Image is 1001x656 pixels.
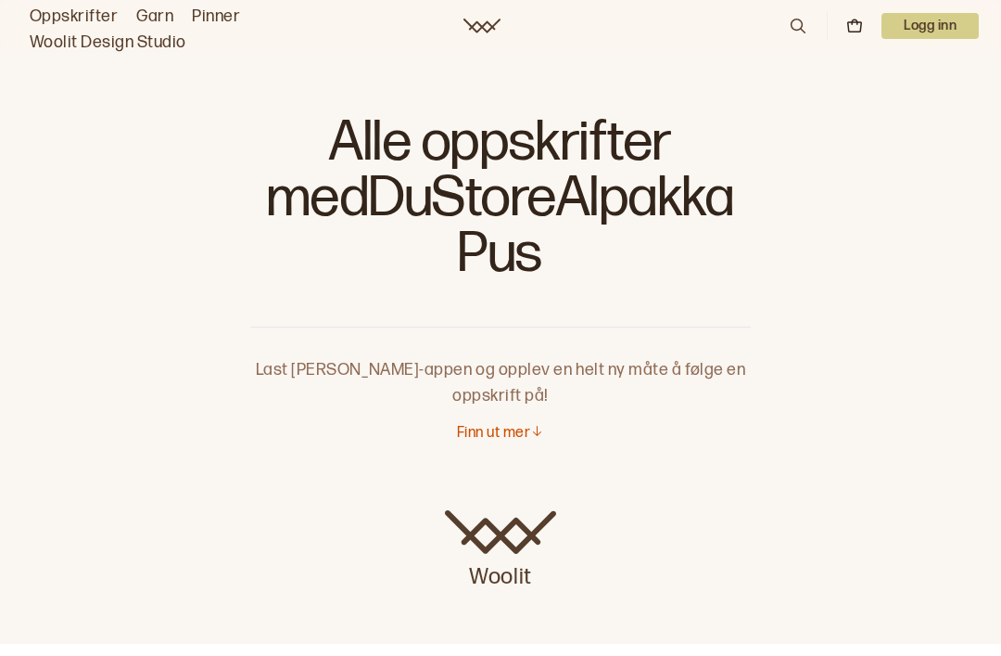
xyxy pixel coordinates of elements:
[445,510,556,592] a: Woolit
[30,4,118,30] a: Oppskrifter
[881,13,979,39] button: User dropdown
[445,510,556,555] img: Woolit
[136,4,173,30] a: Garn
[457,424,530,444] p: Finn ut mer
[881,13,979,39] p: Logg inn
[445,555,556,592] p: Woolit
[463,19,500,33] a: Woolit
[250,111,751,297] h1: Alle oppskrifter med DuStoreAlpakka Pus
[457,424,544,444] button: Finn ut mer
[250,328,751,409] p: Last [PERSON_NAME]-appen og opplev en helt ny måte å følge en oppskrift på!
[192,4,240,30] a: Pinner
[30,30,186,56] a: Woolit Design Studio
